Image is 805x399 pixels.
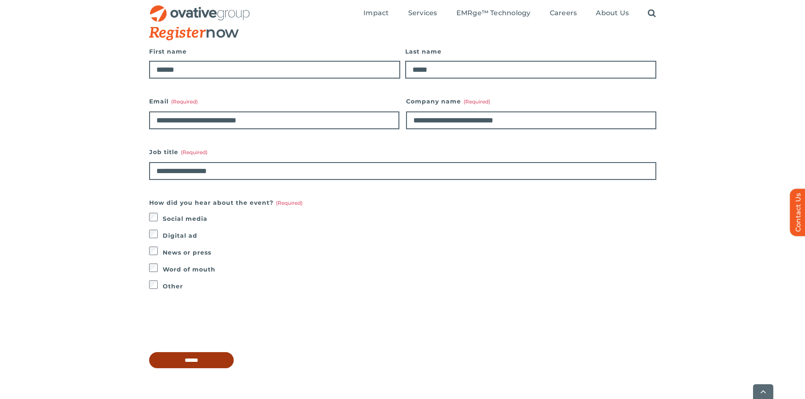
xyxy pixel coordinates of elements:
span: Impact [363,9,389,17]
a: EMRge™ Technology [456,9,531,18]
label: Other [163,280,656,292]
a: About Us [596,9,629,18]
span: EMRge™ Technology [456,9,531,17]
label: Job title [149,146,656,158]
a: Impact [363,9,389,18]
span: (Required) [171,98,198,105]
span: (Required) [181,149,207,155]
iframe: reCAPTCHA [149,309,278,342]
h3: now [149,24,614,41]
label: Digital ad [163,230,656,242]
label: News or press [163,247,656,258]
label: Last name [405,46,656,57]
span: Services [408,9,437,17]
label: Company name [406,95,656,107]
span: Careers [550,9,577,17]
label: Word of mouth [163,263,656,275]
a: Services [408,9,437,18]
span: Register [149,24,206,42]
a: Search [648,9,656,18]
legend: How did you hear about the event? [149,197,303,209]
label: Email [149,95,399,107]
a: OG_Full_horizontal_RGB [149,4,251,12]
span: (Required) [464,98,490,105]
span: (Required) [276,200,303,206]
label: First name [149,46,400,57]
span: About Us [596,9,629,17]
a: Careers [550,9,577,18]
label: Social media [163,213,656,225]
